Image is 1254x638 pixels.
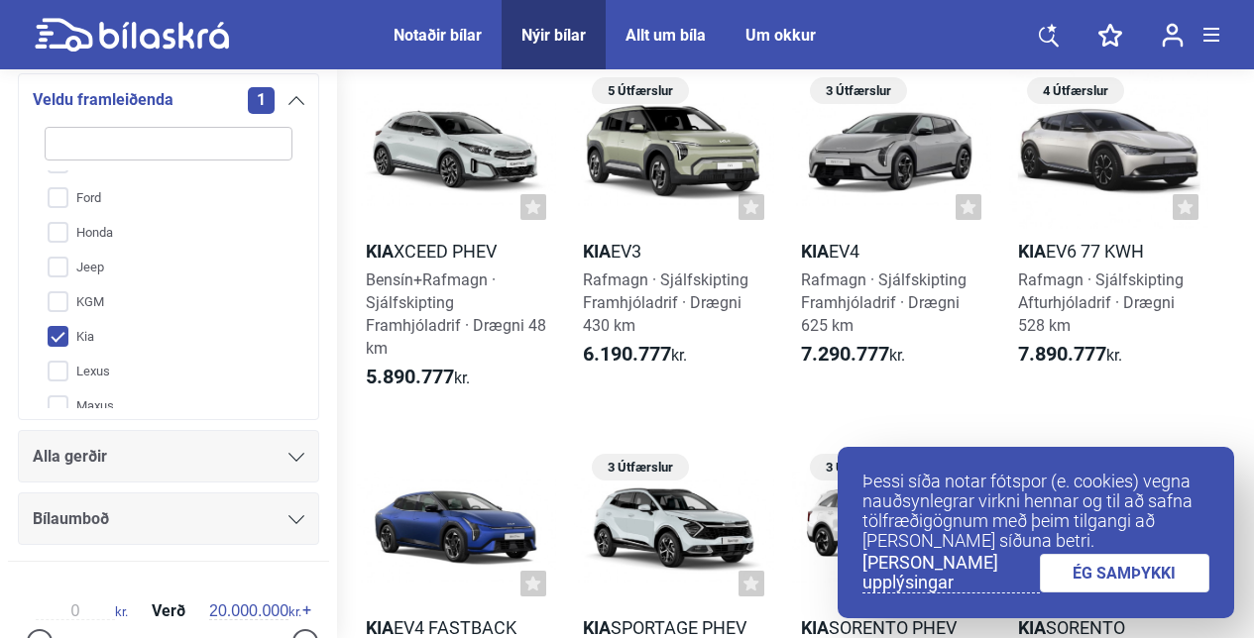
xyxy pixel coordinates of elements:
[602,77,679,104] span: 5 Útfærslur
[583,617,611,638] b: Kia
[1018,343,1122,367] span: kr.
[1040,554,1210,592] a: ÉG SAMÞYKKI
[801,343,905,367] span: kr.
[394,26,482,45] a: Notaðir bílar
[801,617,829,638] b: Kia
[1018,241,1046,262] b: Kia
[366,365,454,388] b: 5.890.777
[357,70,556,407] a: KiaXCeed PHEVBensín+Rafmagn · SjálfskiptingFramhjóladrif · Drægni 48 km5.890.777kr.
[862,553,1040,593] a: [PERSON_NAME] upplýsingar
[801,241,829,262] b: Kia
[366,241,394,262] b: Kia
[574,240,773,263] h2: EV3
[574,70,773,407] a: 5 ÚtfærslurKiaEV3Rafmagn · SjálfskiptingFramhjóladrif · Drægni 430 km6.190.777kr.
[357,240,556,263] h2: XCeed PHEV
[248,87,275,114] span: 1
[1037,77,1114,104] span: 4 Útfærslur
[626,26,706,45] a: Allt um bíla
[209,602,301,620] span: kr.
[801,342,889,366] b: 7.290.777
[1009,240,1208,263] h2: EV6 77 kWh
[33,443,107,471] span: Alla gerðir
[583,343,687,367] span: kr.
[792,240,991,263] h2: EV4
[366,366,470,389] span: kr.
[745,26,816,45] a: Um okkur
[820,77,897,104] span: 3 Útfærslur
[1162,23,1184,48] img: user-login.svg
[792,70,991,407] a: 3 ÚtfærslurKiaEV4Rafmagn · SjálfskiptingFramhjóladrif · Drægni 625 km7.290.777kr.
[147,603,190,619] span: Verð
[583,342,671,366] b: 6.190.777
[1018,270,1184,335] span: Rafmagn · Sjálfskipting Afturhjóladrif · Drægni 528 km
[1018,617,1046,638] b: Kia
[1009,70,1208,407] a: 4 ÚtfærslurKiaEV6 77 kWhRafmagn · SjálfskiptingAfturhjóladrif · Drægni 528 km7.890.777kr.
[1018,342,1106,366] b: 7.890.777
[583,241,611,262] b: Kia
[602,454,679,480] span: 3 Útfærslur
[820,454,897,480] span: 3 Útfærslur
[33,505,109,533] span: Bílaumboð
[36,602,128,620] span: kr.
[33,86,173,114] span: Veldu framleiðenda
[583,270,748,335] span: Rafmagn · Sjálfskipting Framhjóladrif · Drægni 430 km
[366,270,546,358] span: Bensín+Rafmagn · Sjálfskipting Framhjóladrif · Drægni 48 km
[366,617,394,638] b: Kia
[521,26,586,45] a: Nýir bílar
[801,270,967,335] span: Rafmagn · Sjálfskipting Framhjóladrif · Drægni 625 km
[862,472,1209,551] p: Þessi síða notar fótspor (e. cookies) vegna nauðsynlegrar virkni hennar og til að safna tölfræðig...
